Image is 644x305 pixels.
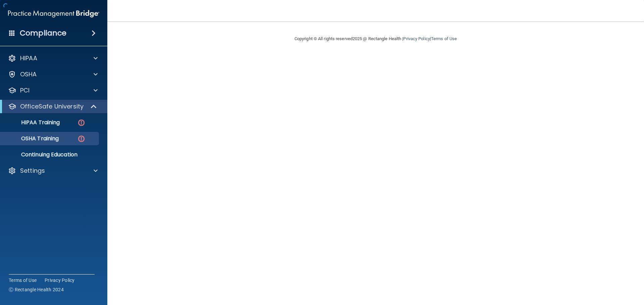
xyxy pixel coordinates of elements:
h4: Compliance [20,28,66,38]
a: Privacy Policy [403,36,430,41]
img: danger-circle.6113f641.png [77,119,86,127]
p: HIPAA Training [4,119,60,126]
a: Terms of Use [431,36,457,41]
a: HIPAA [8,54,98,62]
p: Settings [20,167,45,175]
p: PCI [20,86,30,94]
img: PMB logo [8,7,99,20]
img: danger-circle.6113f641.png [77,135,86,143]
span: Ⓒ Rectangle Health 2024 [9,286,64,293]
a: PCI [8,86,98,94]
p: OSHA [20,70,37,78]
p: OfficeSafe University [20,102,84,110]
a: OSHA [8,70,98,78]
p: Continuing Education [4,151,96,158]
p: HIPAA [20,54,37,62]
div: Copyright © All rights reserved 2025 @ Rectangle Health | | [253,28,498,50]
p: OSHA Training [4,135,59,142]
a: OfficeSafe University [8,102,97,110]
a: Settings [8,167,98,175]
a: Terms of Use [9,277,37,284]
a: Privacy Policy [45,277,75,284]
